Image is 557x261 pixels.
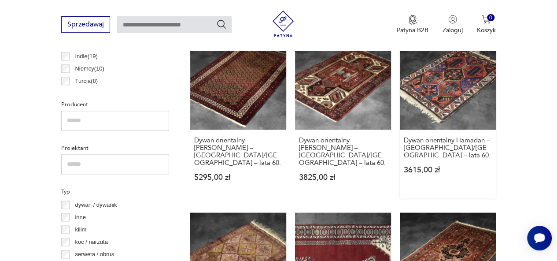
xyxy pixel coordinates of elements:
div: 0 [487,14,494,22]
p: 3825,00 zł [299,174,387,181]
p: dywan / dywanik [75,200,117,210]
button: Zaloguj [443,15,463,34]
p: Niemcy ( 10 ) [75,64,104,74]
p: Typ [61,187,169,197]
p: Patyna B2B [397,26,428,34]
button: Patyna B2B [397,15,428,34]
img: Ikonka użytkownika [448,15,457,24]
a: Dywan orientalny Hamadan – Persja/Iran – lata 60.Dywan orientalny Hamadan – [GEOGRAPHIC_DATA]/[GE... [400,34,496,198]
p: [GEOGRAPHIC_DATA] ( 7 ) [75,89,141,98]
img: Ikona medalu [408,15,417,25]
a: Dywan orientalny Mir - Saruk – Persja/Iran – lata 60.Dywan orientalny [PERSON_NAME] – [GEOGRAPHIC... [190,34,286,198]
h3: Dywan orientalny [PERSON_NAME] – [GEOGRAPHIC_DATA]/[GEOGRAPHIC_DATA] – lata 60. [194,137,282,167]
button: 0Koszyk [477,15,496,34]
p: Projektant [61,143,169,153]
a: Ikona medaluPatyna B2B [397,15,428,34]
p: inne [75,213,86,222]
h3: Dywan orientalny [PERSON_NAME] – [GEOGRAPHIC_DATA]/[GEOGRAPHIC_DATA] – lata 60. [299,137,387,167]
p: serweta / obrus [75,250,114,259]
button: Sprzedawaj [61,16,110,33]
p: Zaloguj [443,26,463,34]
h3: Dywan orientalny Hamadan – [GEOGRAPHIC_DATA]/[GEOGRAPHIC_DATA] – lata 60. [404,137,492,159]
img: Patyna - sklep z meblami i dekoracjami vintage [270,11,296,37]
p: 3615,00 zł [404,166,492,174]
p: Indie ( 19 ) [75,52,97,61]
iframe: Smartsupp widget button [527,226,552,250]
p: kilim [75,225,86,235]
p: 5295,00 zł [194,174,282,181]
p: koc / narzuta [75,237,107,247]
p: Koszyk [477,26,496,34]
img: Ikona koszyka [482,15,491,24]
button: Szukaj [216,19,227,30]
p: Turcja ( 8 ) [75,76,98,86]
p: Producent [61,100,169,109]
a: Sprzedawaj [61,22,110,28]
a: Dywan orientalny Zanjan Hamadan – Persja/Iran – lata 60.Dywan orientalny [PERSON_NAME] – [GEOGRAP... [295,34,391,198]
